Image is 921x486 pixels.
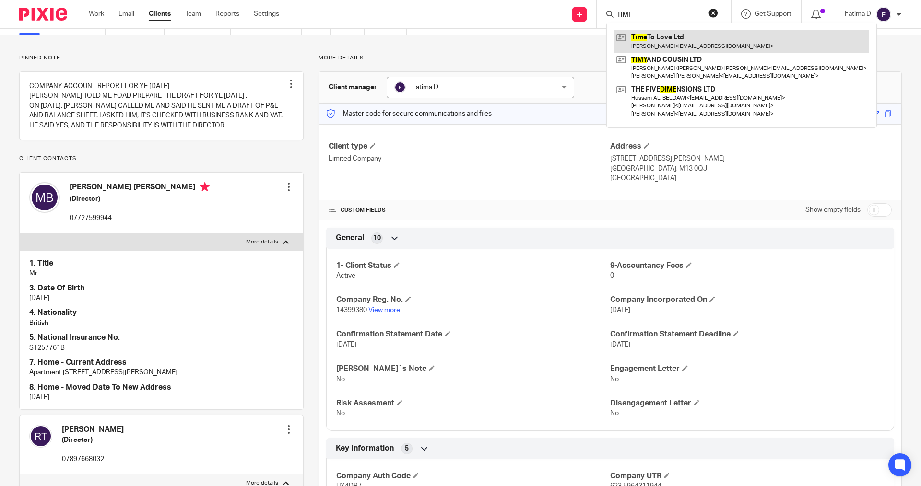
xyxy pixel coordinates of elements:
h4: Company Reg. No. [336,295,610,305]
h5: (Director) [62,435,124,445]
h4: 7. Home - Current Address [29,358,294,368]
h4: Risk Assesment [336,398,610,408]
a: Team [185,9,201,19]
span: Active [336,272,355,279]
h4: 5. National Insurance No. [29,333,294,343]
p: 07727599944 [70,213,210,223]
h4: Company Auth Code [336,471,610,481]
a: Clients [149,9,171,19]
span: General [336,233,364,243]
a: View more [368,307,400,313]
p: [GEOGRAPHIC_DATA] [610,174,892,183]
a: Reports [215,9,239,19]
input: Search [616,12,702,20]
img: svg%3E [29,425,52,448]
p: Master code for secure communications and files [326,109,492,118]
button: Clear [708,8,718,18]
img: svg%3E [394,81,406,93]
h4: 3. Date Of Birth [29,283,294,293]
p: Client contacts [19,155,304,162]
h4: Confirmation Statement Date [336,329,610,339]
p: More details [319,54,902,62]
span: [DATE] [610,307,630,313]
span: No [336,376,345,382]
h4: Address [610,141,892,151]
span: [DATE] [336,341,356,348]
h4: Engagement Letter [610,364,884,374]
h4: 1- Client Status [336,261,610,271]
p: Pinned note [19,54,304,62]
a: Work [89,9,104,19]
label: Show empty fields [805,205,861,215]
p: [GEOGRAPHIC_DATA], M13 0QJ [610,164,892,174]
h4: Confirmation Statement Deadline [610,329,884,339]
h3: Client manager [329,82,377,92]
img: svg%3E [876,7,891,22]
a: Settings [254,9,279,19]
span: No [610,376,619,382]
h4: Disengagement Letter [610,398,884,408]
h4: Company Incorporated On [610,295,884,305]
span: Get Support [755,11,791,17]
span: 5 [405,444,409,453]
i: Primary [200,182,210,192]
img: svg%3E [29,182,60,213]
h5: (Director) [70,194,210,204]
p: 07897668032 [62,454,124,464]
p: [DATE] [29,393,294,402]
h4: Client type [329,141,610,151]
p: Apartment [STREET_ADDRESS][PERSON_NAME] [29,368,294,377]
a: Email [118,9,134,19]
h4: 8. Home - Moved Date To New Address [29,382,294,393]
p: [STREET_ADDRESS][PERSON_NAME] [610,154,892,163]
span: Key Information [336,443,394,453]
span: No [610,410,619,417]
h4: [PERSON_NAME] [PERSON_NAME] [70,182,210,194]
p: More details [246,238,278,246]
h4: [PERSON_NAME] [62,425,124,435]
p: Fatima D [845,9,871,19]
h4: 9-Accountancy Fees [610,261,884,271]
h4: 1. Title [29,258,294,268]
img: Pixie [19,8,67,21]
p: Mr [29,268,294,278]
span: No [336,410,345,417]
h4: Company UTR [610,471,884,481]
p: British [29,318,294,328]
p: [DATE] [29,293,294,303]
p: Limited Company [329,154,610,163]
h4: [PERSON_NAME]`s Note [336,364,610,374]
span: [DATE] [610,341,630,348]
span: 0 [610,272,614,279]
h4: CUSTOM FIELDS [329,207,610,214]
h4: 4. Nationality [29,308,294,318]
span: Fatima D [412,84,438,91]
p: ST257761B [29,343,294,353]
span: 14399380 [336,307,367,313]
span: 10 [373,233,381,243]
